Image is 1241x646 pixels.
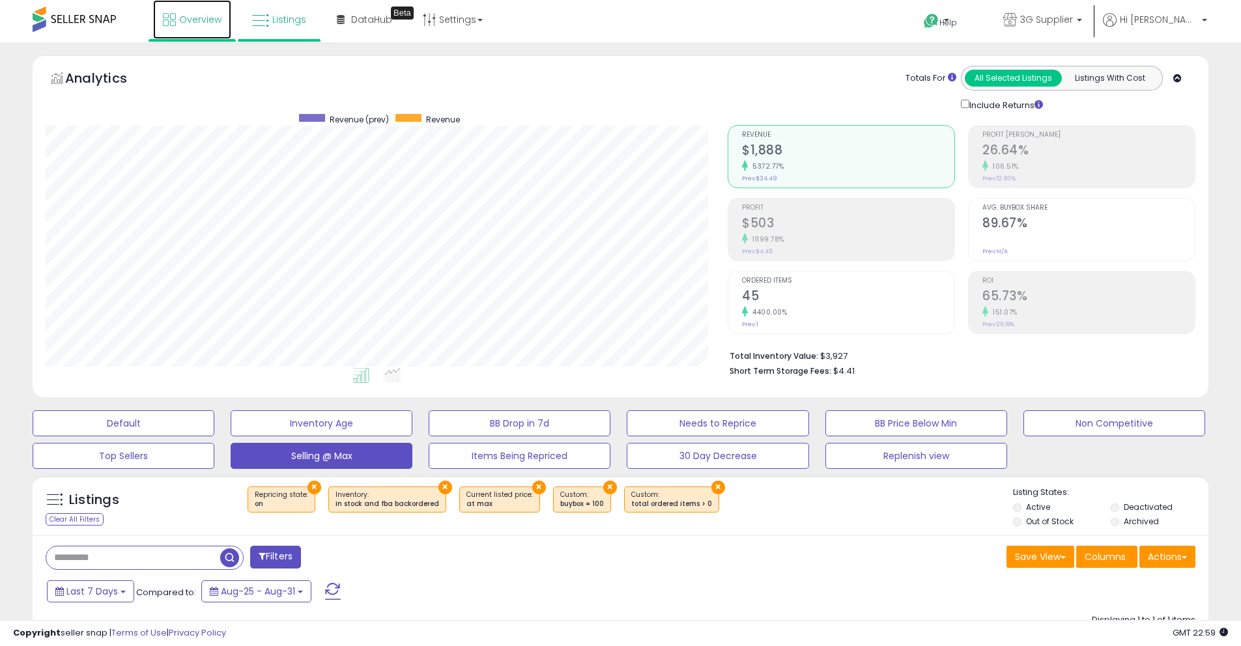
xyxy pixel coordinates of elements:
span: ROI [982,277,1195,285]
a: Privacy Policy [169,626,226,639]
button: Needs to Reprice [627,410,808,436]
button: Save View [1006,546,1074,568]
span: Current listed price : [466,490,533,509]
label: Archived [1124,516,1159,527]
span: DataHub [351,13,392,26]
span: Columns [1085,550,1126,563]
span: Revenue [742,132,954,139]
label: Active [1026,501,1050,513]
span: Last 7 Days [66,585,118,598]
span: Inventory : [335,490,439,509]
small: 151.07% [988,307,1018,317]
span: Revenue [426,114,460,125]
span: Ordered Items [742,277,954,285]
button: Top Sellers [33,443,214,469]
b: Short Term Storage Fees: [730,365,831,376]
span: 2025-09-8 22:59 GMT [1173,626,1228,639]
h2: 45 [742,288,954,306]
small: 106.51% [988,161,1019,171]
button: × [438,481,452,494]
div: Tooltip anchor [391,7,414,20]
button: Replenish view [825,443,1007,469]
h2: $503 [742,216,954,233]
button: Default [33,410,214,436]
button: × [603,481,617,494]
span: Repricing state : [255,490,308,509]
span: Custom: [631,490,712,509]
div: Include Returns [951,97,1059,112]
button: Actions [1139,546,1195,568]
div: Clear All Filters [46,513,104,526]
small: 4400.00% [748,307,787,317]
span: Hi [PERSON_NAME] [1120,13,1198,26]
div: at max [466,499,533,509]
div: seller snap | | [13,627,226,639]
span: Overview [179,13,221,26]
a: Terms of Use [111,626,167,639]
span: Profit [742,204,954,212]
small: Prev: $34.49 [742,175,777,182]
h5: Analytics [65,69,152,91]
span: Help [939,17,957,28]
h5: Listings [69,491,119,509]
b: Total Inventory Value: [730,350,818,361]
small: 5372.77% [748,161,784,171]
button: Listings With Cost [1061,70,1158,87]
button: Inventory Age [231,410,412,436]
div: Displaying 1 to 1 of 1 items [1092,614,1195,626]
h2: 65.73% [982,288,1195,306]
button: BB Drop in 7d [429,410,610,436]
li: $3,927 [730,347,1186,363]
label: Deactivated [1124,501,1173,513]
button: 30 Day Decrease [627,443,808,469]
i: Get Help [923,13,939,29]
button: Aug-25 - Aug-31 [201,580,311,602]
label: Out of Stock [1026,516,1074,527]
small: 11199.78% [748,234,784,244]
span: Avg. Buybox Share [982,204,1195,212]
span: 3G Supplier [1020,13,1073,26]
h2: 89.67% [982,216,1195,233]
button: Non Competitive [1023,410,1205,436]
small: Prev: $4.45 [742,247,773,255]
span: Revenue (prev) [330,114,389,125]
span: Custom: [560,490,604,509]
a: Help [913,3,982,42]
div: Totals For [906,72,956,85]
small: Prev: 26.18% [982,320,1014,328]
p: Listing States: [1013,486,1208,499]
h2: $1,888 [742,143,954,160]
small: Prev: 1 [742,320,758,328]
span: $4.41 [833,365,855,377]
span: Compared to: [136,586,196,598]
small: Prev: N/A [982,247,1008,255]
div: in stock and fba backordered [335,499,439,509]
h2: 26.64% [982,143,1195,160]
button: × [532,481,546,494]
div: on [255,499,308,509]
span: Listings [272,13,306,26]
button: × [307,481,321,494]
button: Last 7 Days [47,580,134,602]
span: Aug-25 - Aug-31 [221,585,295,598]
button: Items Being Repriced [429,443,610,469]
div: buybox = 100 [560,499,604,509]
div: total ordered items > 0 [631,499,712,509]
button: Selling @ Max [231,443,412,469]
button: Columns [1076,546,1137,568]
small: Prev: 12.90% [982,175,1016,182]
button: BB Price Below Min [825,410,1007,436]
button: All Selected Listings [965,70,1062,87]
button: × [711,481,725,494]
a: Hi [PERSON_NAME] [1103,13,1207,42]
span: Profit [PERSON_NAME] [982,132,1195,139]
strong: Copyright [13,626,61,639]
button: Filters [250,546,301,569]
